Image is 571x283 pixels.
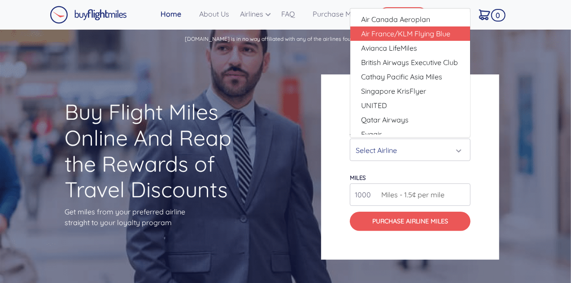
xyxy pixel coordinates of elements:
a: FAQ [278,5,309,23]
label: miles [350,174,366,181]
button: Purchase Airline Miles [350,212,471,231]
span: Cathay Pacific Asia Miles [361,71,442,82]
span: Avianca LifeMiles [361,43,417,53]
a: Buy Flight Miles Logo [50,4,127,26]
span: Qatar Airways [361,114,409,125]
a: Purchase Miles [309,5,366,23]
span: UNITED [361,100,387,111]
span: Air France/KLM Flying Blue [361,28,450,39]
button: CONTACT US [379,7,427,22]
div: Select Airline [356,142,459,159]
span: Singapore KrisFlyer [361,86,426,96]
a: Airlines [236,5,278,23]
h1: Buy Flight Miles Online And Reap the Rewards of Travel Discounts [65,99,250,202]
button: Select Airline [350,139,471,161]
a: Home [157,5,196,23]
span: British Airways Executive Club [361,57,458,68]
p: Get miles from your preferred airline straight to your loyalty program [65,206,250,228]
a: About Us [196,5,236,23]
img: Cart [479,9,490,20]
span: 0 [491,9,506,22]
span: Air Canada Aeroplan [361,14,430,25]
a: 0 [475,5,503,24]
span: Evaair [361,129,382,139]
span: Miles - 1.5¢ per mile [377,189,445,200]
img: Buy Flight Miles Logo [50,6,127,24]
